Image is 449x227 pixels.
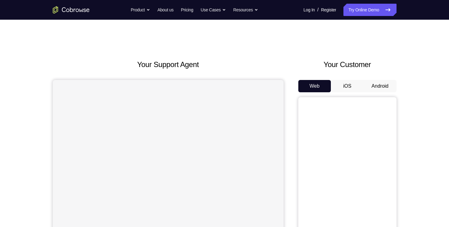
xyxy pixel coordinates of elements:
button: iOS [331,80,364,92]
a: Register [321,4,336,16]
button: Use Cases [201,4,226,16]
button: Product [131,4,150,16]
a: Go to the home page [53,6,90,14]
a: Log In [304,4,315,16]
a: About us [157,4,173,16]
button: Web [298,80,331,92]
button: Android [364,80,397,92]
a: Try Online Demo [343,4,396,16]
a: Pricing [181,4,193,16]
h2: Your Customer [298,59,397,70]
span: / [317,6,319,14]
h2: Your Support Agent [53,59,284,70]
button: Resources [233,4,258,16]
